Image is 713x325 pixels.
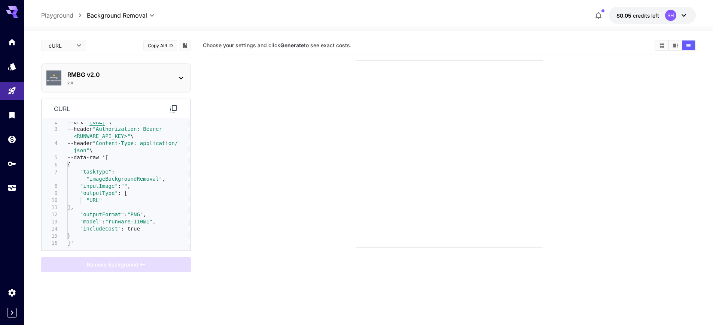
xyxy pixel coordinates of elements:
[665,10,676,21] div: SH
[92,126,162,132] span: "Authorization: Bearer
[105,219,152,225] span: "runware:110@1"
[42,225,58,232] div: 14
[121,183,127,189] span: ""
[67,204,74,210] span: ],
[67,80,73,86] p: 2.0
[67,154,109,160] span: --data-raw '[
[42,197,58,204] div: 10
[41,11,87,20] nav: breadcrumb
[7,62,16,71] div: Models
[616,12,633,19] span: $0.05
[46,67,186,89] div: ⚠️Warning:NSFW ContentRMBG v2.02.0
[655,40,668,50] button: Show images in grid view
[118,183,121,189] span: :
[7,159,16,168] div: API Keys
[42,204,58,211] div: 11
[80,183,118,189] span: "inputImage"
[54,104,70,113] p: curl
[655,40,696,51] div: Show images in grid viewShow images in video viewShow images in list view
[7,183,16,193] div: Usage
[109,119,112,125] span: \
[633,12,659,19] span: credits left
[42,218,58,225] div: 13
[92,140,178,146] span: "Content-Type: application/
[609,7,696,24] button: $0.05SH
[86,197,102,203] span: "URL"
[616,12,659,19] div: $0.05
[118,190,127,196] span: : [
[669,40,682,50] button: Show images in video view
[67,233,70,239] span: }
[682,40,695,50] button: Show images in list view
[121,226,140,232] span: : true
[182,41,188,50] button: Add to library
[42,168,58,175] div: 7
[80,211,124,217] span: "outputFormat"
[42,154,58,161] div: 5
[42,126,58,133] div: 3
[7,135,16,144] div: Wallet
[42,232,58,240] div: 15
[153,219,156,225] span: ,
[50,76,58,79] span: Warning:
[42,161,58,168] div: 6
[131,133,134,139] span: \
[7,288,16,297] div: Settings
[280,42,304,48] b: Generate
[42,240,58,247] div: 16
[86,176,162,182] span: "imageBackgroundRemoval"
[7,86,16,96] div: Playground
[7,308,17,318] button: Expand sidebar
[7,37,16,47] div: Home
[67,70,171,79] p: RMBG v2.0
[112,169,115,175] span: :
[67,119,89,125] span: --url '
[203,42,351,48] span: Choose your settings and click to see exact costs.
[41,11,73,20] a: Playground
[80,219,102,225] span: "model"
[162,176,165,182] span: ,
[42,140,58,147] div: 4
[67,126,92,132] span: --header
[49,42,72,49] span: cURL
[143,40,177,51] button: Copy AIR ID
[67,140,92,146] span: --header
[74,147,89,153] span: json"
[87,11,147,20] span: Background Removal
[42,190,58,197] div: 9
[127,183,130,189] span: ,
[89,147,92,153] span: \
[80,226,121,232] span: "includeCost"
[143,211,146,217] span: ,
[89,119,105,125] span: [URL]
[74,133,131,139] span: <RUNWARE_API_KEY>"
[80,190,118,196] span: "outputType"
[127,211,143,217] span: "PNG"
[124,211,127,217] span: :
[102,219,105,225] span: :
[105,119,108,125] span: '
[80,169,112,175] span: "taskType"
[67,240,74,246] span: ]'
[47,79,61,82] span: NSFW Content
[7,110,16,120] div: Library
[67,162,70,168] span: {
[42,211,58,218] div: 12
[53,74,55,77] span: ⚠️
[42,118,58,126] div: 2
[42,183,58,190] div: 8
